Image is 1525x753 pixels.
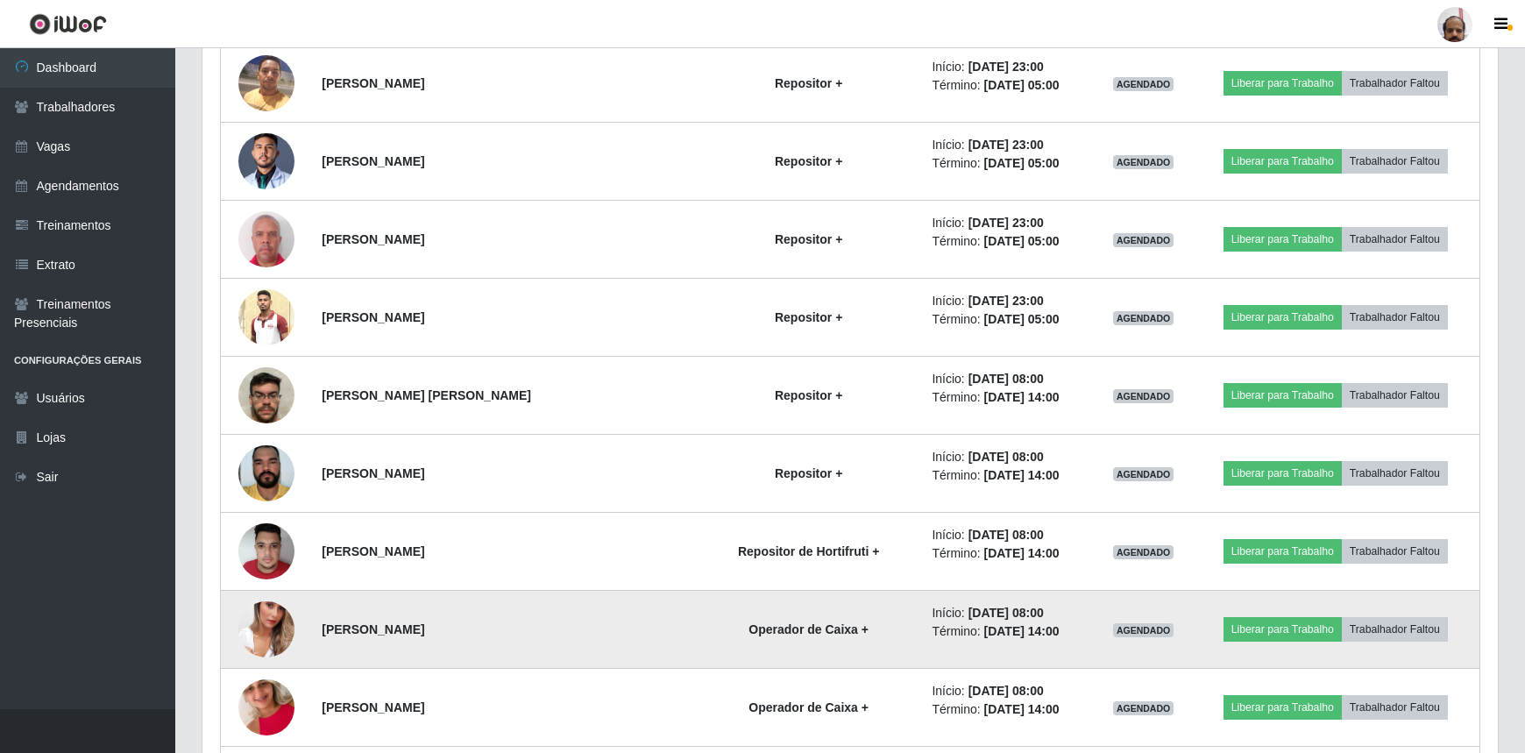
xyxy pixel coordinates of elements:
time: [DATE] 14:00 [984,390,1060,404]
img: 1740089573883.jpeg [238,358,294,432]
time: [DATE] 14:00 [984,624,1060,638]
li: Término: [932,388,1084,407]
strong: [PERSON_NAME] [322,622,424,636]
button: Liberar para Trabalho [1224,71,1342,96]
img: 1749158606538.jpeg [238,208,294,270]
img: 1610235130684.jpeg [238,579,294,679]
time: [DATE] 23:00 [968,60,1044,74]
li: Término: [932,466,1084,485]
time: [DATE] 08:00 [968,684,1044,698]
strong: Repositor + [775,466,842,480]
span: AGENDADO [1113,623,1174,637]
time: [DATE] 23:00 [968,138,1044,152]
strong: Repositor + [775,154,842,168]
strong: [PERSON_NAME] [322,700,424,714]
li: Término: [932,154,1084,173]
button: Liberar para Trabalho [1224,383,1342,408]
button: Liberar para Trabalho [1224,695,1342,720]
li: Início: [932,292,1084,310]
li: Término: [932,700,1084,719]
time: [DATE] 08:00 [968,528,1044,542]
button: Liberar para Trabalho [1224,305,1342,330]
button: Liberar para Trabalho [1224,227,1342,252]
time: [DATE] 23:00 [968,294,1044,308]
button: Trabalhador Faltou [1342,149,1448,174]
button: Trabalhador Faltou [1342,305,1448,330]
li: Término: [932,232,1084,251]
li: Início: [932,370,1084,388]
button: Trabalhador Faltou [1342,539,1448,564]
img: 1724190159076.jpeg [238,124,294,198]
strong: [PERSON_NAME] [322,154,424,168]
li: Início: [932,214,1084,232]
strong: [PERSON_NAME] [322,466,424,480]
strong: Operador de Caixa + [748,700,869,714]
span: AGENDADO [1113,155,1174,169]
time: [DATE] 14:00 [984,546,1060,560]
strong: [PERSON_NAME] [322,544,424,558]
li: Início: [932,136,1084,154]
button: Trabalhador Faltou [1342,617,1448,642]
time: [DATE] 23:00 [968,216,1044,230]
li: Início: [932,448,1084,466]
img: 1755303111036.jpeg [238,436,294,510]
li: Término: [932,310,1084,329]
li: Término: [932,76,1084,95]
strong: Repositor + [775,76,842,90]
time: [DATE] 05:00 [984,78,1060,92]
time: [DATE] 08:00 [968,606,1044,620]
strong: [PERSON_NAME] [PERSON_NAME] [322,388,531,402]
li: Início: [932,682,1084,700]
strong: Repositor + [775,310,842,324]
time: [DATE] 05:00 [984,156,1060,170]
button: Liberar para Trabalho [1224,617,1342,642]
strong: Repositor + [775,388,842,402]
span: AGENDADO [1113,77,1174,91]
span: AGENDADO [1113,467,1174,481]
strong: [PERSON_NAME] [322,232,424,246]
button: Trabalhador Faltou [1342,383,1448,408]
strong: [PERSON_NAME] [322,310,424,324]
button: Trabalhador Faltou [1342,461,1448,486]
time: [DATE] 05:00 [984,312,1060,326]
img: 1738750603268.jpeg [238,46,294,120]
button: Trabalhador Faltou [1342,71,1448,96]
button: Liberar para Trabalho [1224,461,1342,486]
time: [DATE] 05:00 [984,234,1060,248]
time: [DATE] 14:00 [984,468,1060,482]
span: AGENDADO [1113,311,1174,325]
button: Liberar para Trabalho [1224,539,1342,564]
li: Término: [932,622,1084,641]
li: Término: [932,544,1084,563]
span: AGENDADO [1113,233,1174,247]
img: CoreUI Logo [29,13,107,35]
li: Início: [932,604,1084,622]
span: AGENDADO [1113,545,1174,559]
strong: Repositor de Hortifruti + [738,544,879,558]
span: AGENDADO [1113,389,1174,403]
time: [DATE] 08:00 [968,450,1044,464]
button: Liberar para Trabalho [1224,149,1342,174]
time: [DATE] 14:00 [984,702,1060,716]
li: Início: [932,58,1084,76]
time: [DATE] 08:00 [968,372,1044,386]
button: Trabalhador Faltou [1342,227,1448,252]
img: 1757940288557.jpeg [238,289,294,345]
img: 1748901379322.jpeg [238,514,294,588]
li: Início: [932,526,1084,544]
strong: Operador de Caixa + [748,622,869,636]
button: Trabalhador Faltou [1342,695,1448,720]
strong: [PERSON_NAME] [322,76,424,90]
strong: Repositor + [775,232,842,246]
span: AGENDADO [1113,701,1174,715]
